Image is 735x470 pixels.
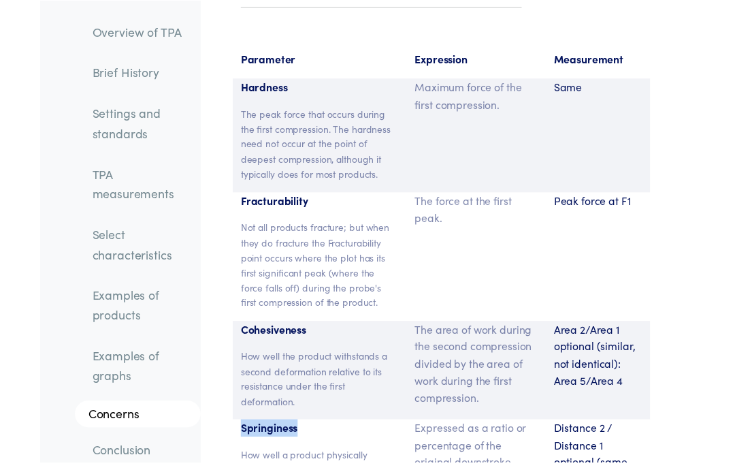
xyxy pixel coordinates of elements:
[83,161,204,212] a: TPA measurements
[422,50,547,68] p: Expression
[245,79,406,97] p: Hardness
[422,195,547,230] p: The force at the first peak.
[83,345,204,396] a: Examples of graphs
[83,16,204,48] a: Overview of TPA
[245,195,406,213] p: Fracturability
[563,50,653,68] p: Measurement
[422,326,547,413] p: The area of work during the second compression divided by the area of work during the first compr...
[245,108,406,184] p: The peak force that occurs during the first compression. The hardness need not occur at the point...
[422,79,547,114] p: Maximum force of the first compression.
[563,79,653,97] p: Same
[83,58,204,89] a: Brief History
[83,99,204,150] a: Settings and standards
[245,223,406,314] p: Not all products fracture; but when they do fracture the Fracturability point occurs where the pl...
[245,326,406,343] p: Cohesiveness
[245,50,406,68] p: Parameter
[83,222,204,273] a: Select characteristics
[76,407,204,434] a: Concerns
[245,354,406,415] p: How well the product withstands a second deformation relative to its resistance under the first d...
[563,326,653,395] p: Area 2/Area 1 optional (similar, not identical): Area 5/Area 4
[245,426,406,443] p: Springiness
[83,284,204,335] a: Examples of products
[563,195,653,213] p: Peak force at F1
